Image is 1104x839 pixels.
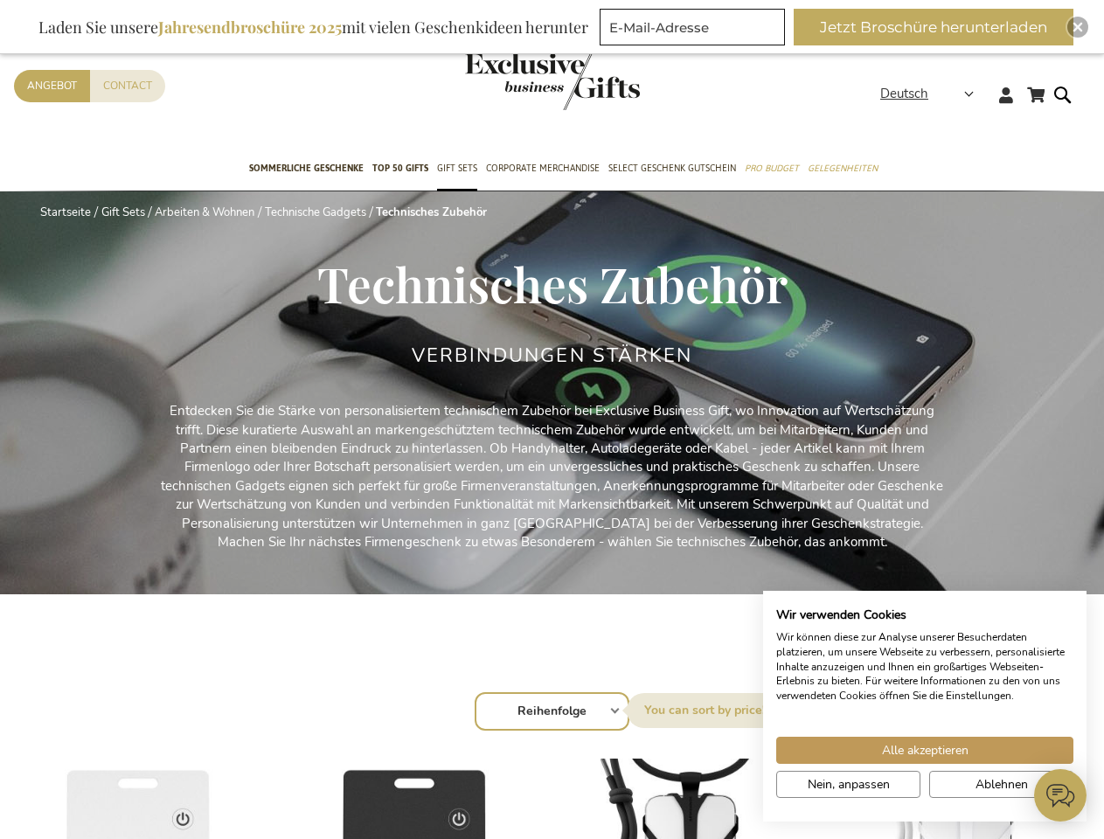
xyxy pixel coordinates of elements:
[465,52,552,110] a: store logo
[776,737,1073,764] button: Akzeptieren Sie alle cookies
[155,205,254,220] a: Arbeiten & Wohnen
[31,9,596,45] div: Laden Sie unsere mit vielen Geschenkideen herunter
[600,9,785,45] input: E-Mail-Adresse
[101,205,145,220] a: Gift Sets
[159,402,946,551] p: Entdecken Sie die Stärke von personalisiertem technischem Zubehör bei Exclusive Business Gift, wo...
[794,9,1073,45] button: Jetzt Broschüre herunterladen
[486,159,600,177] span: Corporate Merchandise
[808,775,890,794] span: Nein, anpassen
[776,630,1073,704] p: Wir können diese zur Analyse unserer Besucherdaten platzieren, um unsere Webseite zu verbessern, ...
[776,607,1073,623] h2: Wir verwenden Cookies
[608,159,736,177] span: Select Geschenk Gutschein
[880,84,928,104] span: Deutsch
[1073,22,1083,32] img: Close
[412,345,693,366] h2: Verbindungen stärken
[465,52,640,110] img: Exclusive Business gifts logo
[90,70,165,102] a: Contact
[882,741,969,759] span: Alle akzeptieren
[808,159,878,177] span: Gelegenheiten
[372,159,428,177] span: TOP 50 Gifts
[880,84,985,104] div: Deutsch
[1067,17,1088,38] div: Close
[14,70,90,102] a: Angebot
[249,159,364,177] span: Sommerliche geschenke
[317,251,788,315] span: Technisches Zubehör
[627,693,782,728] label: Sortieren nach
[158,17,342,38] b: Jahresendbroschüre 2025
[776,771,920,798] button: cookie Einstellungen anpassen
[600,9,790,51] form: marketing offers and promotions
[437,159,477,177] span: Gift Sets
[376,205,487,220] strong: Technisches Zubehör
[40,205,91,220] a: Startseite
[1034,769,1087,822] iframe: belco-activator-frame
[929,771,1073,798] button: Alle verweigern cookies
[265,205,366,220] a: Technische Gadgets
[976,775,1028,794] span: Ablehnen
[745,159,799,177] span: Pro Budget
